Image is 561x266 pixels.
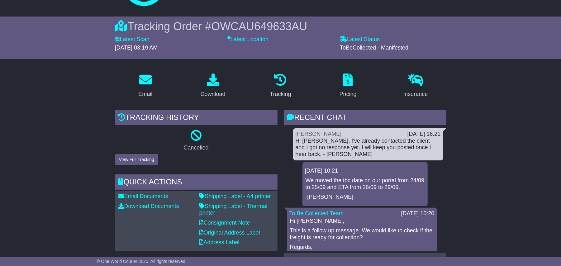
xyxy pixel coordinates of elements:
[290,244,434,257] p: Regards, Jewel
[97,259,187,264] span: © One World Courier 2025. All rights reserved.
[227,36,269,43] label: Latest Location
[340,45,408,51] span: ToBeCollected - Manifested
[199,193,271,199] a: Shipping Label - A4 printer
[119,203,179,209] a: Download Documents
[115,110,278,127] div: Tracking history
[407,131,441,138] div: [DATE] 16:21
[115,154,158,165] button: View Full Tracking
[199,220,250,226] a: Consignment Note
[199,230,260,236] a: Original Address Label
[335,71,361,101] a: Pricing
[290,218,434,225] p: Hi [PERSON_NAME],
[340,36,380,43] label: Latest Status
[115,45,158,51] span: [DATE] 03:19 AM
[115,174,278,191] div: Quick Actions
[266,71,295,101] a: Tracking
[201,90,226,98] div: Download
[289,210,344,216] a: To Be Collected Team
[134,71,156,101] a: Email
[119,193,168,199] a: Email Documents
[197,71,230,101] a: Download
[401,210,435,217] div: [DATE] 10:20
[290,227,434,241] p: This is a follow up message. We would like to check if the freight is ready for collection?
[340,90,357,98] div: Pricing
[296,138,441,158] div: Hi [PERSON_NAME], I've already contacted the client and I got no response yet. I wil keep you pos...
[115,20,446,33] div: Tracking Order #
[305,168,425,174] div: [DATE] 10:21
[270,90,291,98] div: Tracking
[199,203,268,216] a: Shipping Label - Thermal printer
[115,36,150,43] label: Latest Scan
[403,90,428,98] div: Insurance
[296,131,342,137] a: [PERSON_NAME]
[115,145,278,151] p: Cancelled
[211,20,307,33] span: OWCAU649633AU
[138,90,152,98] div: Email
[284,110,446,127] div: RECENT CHAT
[306,194,425,201] p: -[PERSON_NAME]
[399,71,432,101] a: Insurance
[199,239,240,245] a: Address Label
[306,177,425,191] p: We moved the tbc date on our portal from 24/09 to 25/09 and ETA from 26/09 to 29/09.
